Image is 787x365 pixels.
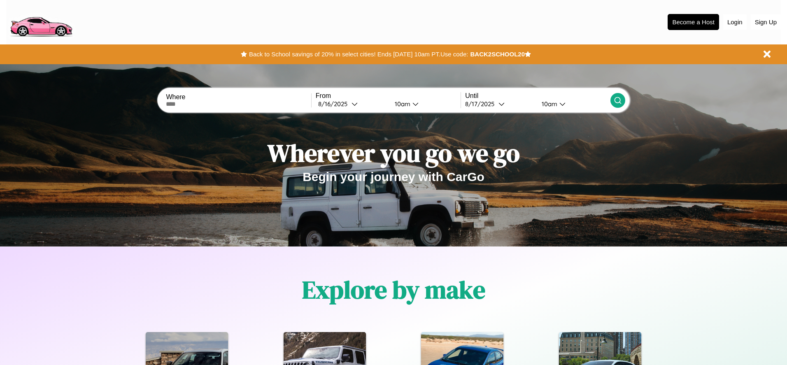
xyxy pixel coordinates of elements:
div: 8 / 17 / 2025 [465,100,498,108]
h1: Explore by make [302,273,485,307]
label: Until [465,92,610,100]
button: 10am [535,100,610,108]
div: 10am [538,100,559,108]
button: Login [723,14,747,30]
div: 10am [391,100,412,108]
button: Become a Host [668,14,719,30]
label: Where [166,93,311,101]
div: 8 / 16 / 2025 [318,100,352,108]
button: Sign Up [751,14,781,30]
img: logo [6,4,76,39]
button: 10am [388,100,461,108]
b: BACK2SCHOOL20 [470,51,525,58]
button: 8/16/2025 [316,100,388,108]
label: From [316,92,461,100]
button: Back to School savings of 20% in select cities! Ends [DATE] 10am PT.Use code: [247,49,470,60]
